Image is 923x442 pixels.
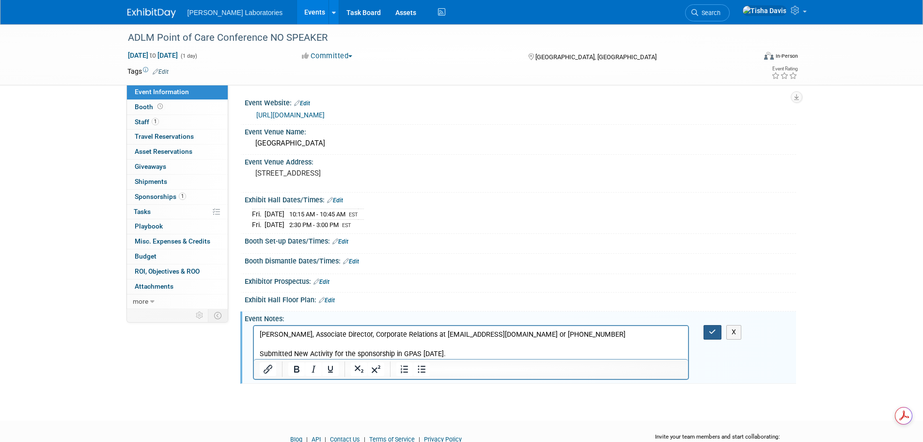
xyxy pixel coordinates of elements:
a: Giveaways [127,160,228,174]
a: Edit [343,258,359,265]
span: 1 [179,193,186,200]
a: Staff1 [127,115,228,130]
span: Staff [135,118,159,126]
span: Event Information [135,88,189,96]
span: Attachments [135,282,173,290]
a: ROI, Objectives & ROO [127,264,228,279]
a: Booth [127,100,228,115]
div: Event Venue Address: [245,155,796,167]
span: Budget [135,252,156,260]
button: Bold [288,362,305,376]
button: Bullet list [413,362,430,376]
span: (1 day) [180,53,197,59]
span: EST [349,212,358,218]
span: Sponsorships [135,193,186,200]
div: Event Venue Name: [245,125,796,137]
a: Misc. Expenses & Credits [127,234,228,249]
div: Event Website: [245,96,796,108]
a: Tasks [127,205,228,219]
div: Event Format [699,50,798,65]
a: Playbook [127,219,228,234]
pre: [STREET_ADDRESS] [255,169,464,178]
span: Travel Reservations [135,132,194,140]
span: ROI, Objectives & ROO [135,267,200,275]
a: more [127,295,228,309]
a: Edit [294,100,310,107]
td: [DATE] [265,209,284,220]
span: [GEOGRAPHIC_DATA], [GEOGRAPHIC_DATA] [535,53,657,61]
span: Shipments [135,178,167,185]
button: Numbered list [396,362,413,376]
a: Edit [153,68,169,75]
div: Booth Set-up Dates/Times: [245,234,796,246]
span: Asset Reservations [135,147,192,155]
img: Tisha Davis [742,5,787,16]
div: Booth Dismantle Dates/Times: [245,254,796,266]
div: [GEOGRAPHIC_DATA] [252,136,789,151]
a: Travel Reservations [127,130,228,144]
img: Format-Inperson.png [764,52,774,60]
div: Event Notes: [245,311,796,324]
a: Attachments [127,279,228,294]
td: [DATE] [265,220,284,230]
span: 10:15 AM - 10:45 AM [289,211,345,218]
a: [URL][DOMAIN_NAME] [256,111,325,119]
button: Subscript [351,362,367,376]
span: Giveaways [135,163,166,170]
div: Event Rating [771,66,798,71]
a: Edit [332,238,348,245]
span: Playbook [135,222,163,230]
span: Booth [135,103,165,111]
div: Exhibit Hall Dates/Times: [245,193,796,205]
a: Event Information [127,85,228,99]
button: X [726,325,742,339]
div: ADLM Point of Care Conference NO SPEAKER [125,29,741,47]
span: more [133,297,148,305]
a: Edit [319,297,335,304]
span: [DATE] [DATE] [127,51,178,60]
td: Fri. [252,209,265,220]
div: Exhibit Hall Floor Plan: [245,293,796,305]
span: 1 [152,118,159,125]
span: Misc. Expenses & Credits [135,237,210,245]
span: 2:30 PM - 3:00 PM [289,221,339,229]
span: Search [698,9,720,16]
span: EST [342,222,351,229]
a: Edit [313,278,329,285]
a: Shipments [127,175,228,189]
span: Booth not reserved yet [156,103,165,110]
div: In-Person [775,52,798,60]
a: Sponsorships1 [127,190,228,204]
a: Asset Reservations [127,145,228,159]
td: Fri. [252,220,265,230]
button: Italic [305,362,322,376]
a: Edit [327,197,343,204]
td: Tags [127,66,169,76]
button: Committed [298,51,356,61]
button: Underline [322,362,339,376]
td: Personalize Event Tab Strip [191,309,208,322]
a: Search [685,4,730,21]
span: to [148,51,157,59]
div: Exhibitor Prospectus: [245,274,796,287]
td: Toggle Event Tabs [208,309,228,322]
a: Budget [127,249,228,264]
button: Superscript [368,362,384,376]
span: [PERSON_NAME] Laboratories [188,9,283,16]
span: Tasks [134,208,151,215]
img: ExhibitDay [127,8,176,18]
button: Insert/edit link [260,362,276,376]
iframe: Rich Text Area [254,326,688,359]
